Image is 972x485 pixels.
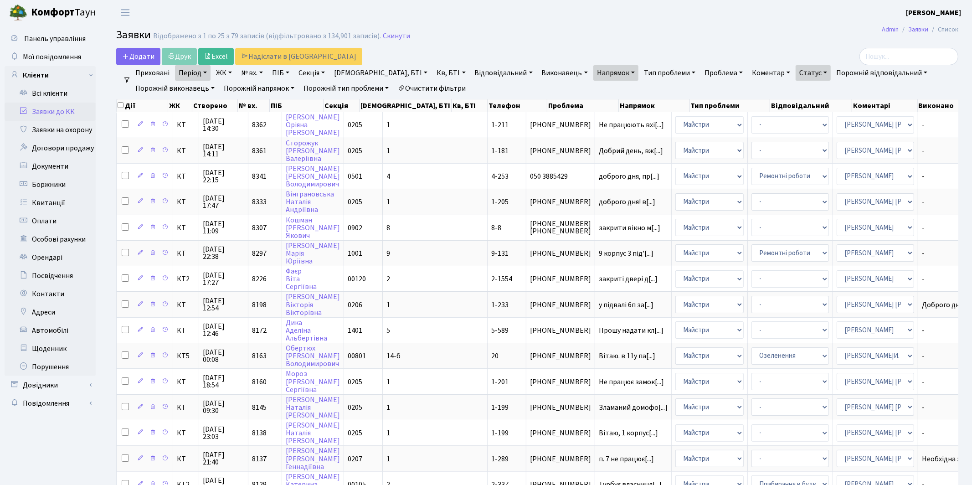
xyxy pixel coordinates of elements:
a: Кв, БТІ [433,65,469,81]
span: [PHONE_NUMBER] [530,429,591,437]
span: 050 3885429 [530,173,591,180]
span: 4 [386,171,390,181]
a: Порожній відповідальний [833,65,931,81]
input: Пошук... [859,48,958,65]
a: № вх. [237,65,267,81]
span: 1 [386,428,390,438]
span: 1-201 [491,377,509,387]
span: Не працюють вхі[...] [599,120,664,130]
span: КТ5 [177,352,195,360]
span: КТ [177,147,195,155]
th: Телефон [488,99,547,112]
span: 1 [386,197,390,207]
th: Коментарі [852,99,918,112]
span: 1 [386,377,390,387]
span: 1-211 [491,120,509,130]
span: у підвалі 6п за[...] [599,300,653,310]
a: Додати [116,48,160,65]
a: Скинути [383,32,410,41]
a: Відповідальний [471,65,536,81]
span: 1-181 [491,146,509,156]
span: 00120 [348,274,366,284]
span: КТ [177,173,195,180]
img: logo.png [9,4,27,22]
a: Особові рахунки [5,230,96,248]
span: [DATE] 18:54 [203,374,244,389]
a: ПІБ [268,65,293,81]
span: Мої повідомлення [23,52,81,62]
span: Вітаю. в 11у па[...] [599,351,655,361]
th: ЖК [168,99,192,112]
span: [DATE] 21:40 [203,451,244,466]
span: [PHONE_NUMBER] [530,147,591,155]
span: [DATE] 09:30 [203,400,244,414]
b: [PERSON_NAME] [906,8,961,18]
span: [PHONE_NUMBER] [530,327,591,334]
a: Порожній напрямок [220,81,298,96]
span: 1-233 [491,300,509,310]
span: 5-589 [491,325,509,335]
th: Напрямок [619,99,689,112]
span: [PHONE_NUMBER] [530,121,591,129]
span: 8138 [252,428,267,438]
a: Документи [5,157,96,175]
span: 8198 [252,300,267,310]
span: 1 [386,454,390,464]
th: Тип проблеми [690,99,771,112]
span: 1 [386,120,390,130]
th: Проблема [547,99,619,112]
a: [PERSON_NAME][PERSON_NAME]Геннадіївна [286,446,340,472]
a: [PERSON_NAME]МаріяЮріївна [286,241,340,266]
span: [DATE] 12:46 [203,323,244,337]
span: 5 [386,325,390,335]
span: Зламаний домофо[...] [599,402,668,413]
a: Заявки [908,25,928,34]
span: [PHONE_NUMBER] [530,301,591,309]
span: 4-253 [491,171,509,181]
th: Дії [117,99,168,112]
span: [PHONE_NUMBER] [530,352,591,360]
span: 0205 [348,197,362,207]
span: КТ [177,455,195,463]
span: 1-205 [491,197,509,207]
span: 8341 [252,171,267,181]
span: 8297 [252,248,267,258]
span: 0207 [348,454,362,464]
a: Боржники [5,175,96,194]
span: п. 7 не працює[...] [599,454,654,464]
span: КТ [177,327,195,334]
a: Оплати [5,212,96,230]
th: Виконано [918,99,965,112]
span: [PHONE_NUMBER] [PHONE_NUMBER] [530,220,591,235]
a: Напрямок [593,65,638,81]
a: [PERSON_NAME]ВікторіяВікторівна [286,292,340,318]
span: 1 [386,300,390,310]
a: Порушення [5,358,96,376]
span: 0206 [348,300,362,310]
a: Статус [796,65,831,81]
span: Не працює замок[...] [599,377,664,387]
span: Панель управління [24,34,86,44]
span: КТ [177,198,195,206]
span: [DATE] 14:30 [203,118,244,132]
a: Щоденник [5,340,96,358]
span: 0205 [348,146,362,156]
span: КТ [177,429,195,437]
a: Довідники [5,376,96,394]
a: [PERSON_NAME] [906,7,961,18]
a: ФаєрВітаСергіївна [286,266,317,292]
div: Відображено з 1 по 25 з 79 записів (відфільтровано з 134,901 записів). [153,32,381,41]
span: 8 [386,223,390,233]
th: [DEMOGRAPHIC_DATA], БТІ [360,99,452,112]
span: 20 [491,351,499,361]
a: [PERSON_NAME]Оріяна[PERSON_NAME] [286,112,340,138]
span: 2 [386,274,390,284]
span: 8-8 [491,223,501,233]
a: [PERSON_NAME]Наталія[PERSON_NAME] [286,395,340,420]
span: КТ [177,121,195,129]
span: 0205 [348,120,362,130]
a: Всі клієнти [5,84,96,103]
a: [PERSON_NAME]Наталія[PERSON_NAME] [286,420,340,446]
span: 8160 [252,377,267,387]
span: 8226 [252,274,267,284]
